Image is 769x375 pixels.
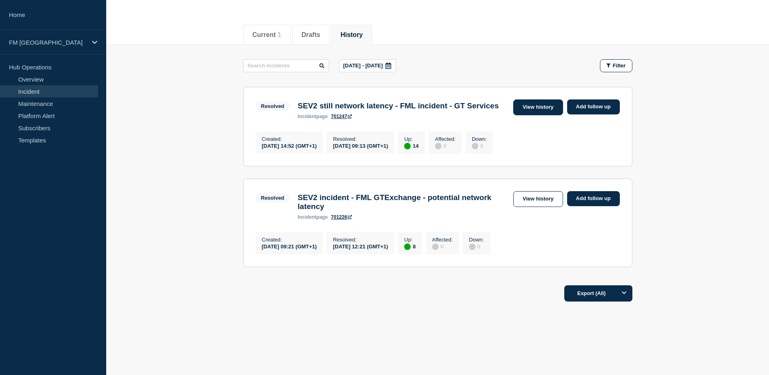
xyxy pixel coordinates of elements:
a: Add follow up [567,191,620,206]
p: Resolved : [333,237,388,243]
div: disabled [432,244,439,250]
p: Up : [404,237,416,243]
span: Filter [613,62,626,69]
p: Affected : [432,237,453,243]
div: up [404,244,411,250]
p: Created : [262,136,317,142]
div: 0 [469,243,484,250]
div: [DATE] 09:21 (GMT+1) [262,243,317,250]
a: Add follow up [567,99,620,114]
span: incident [298,214,316,220]
p: [DATE] - [DATE] [343,62,383,69]
p: Down : [472,136,487,142]
button: Drafts [302,31,320,39]
div: [DATE] 14:52 (GMT+1) [262,142,317,149]
div: 0 [432,243,453,250]
p: Up : [404,136,418,142]
p: FM [GEOGRAPHIC_DATA] [9,39,87,46]
div: [DATE] 09:13 (GMT+1) [333,142,388,149]
div: 0 [472,142,487,149]
a: View history [513,191,563,207]
h3: SEV2 incident - FML GTExchange - potential network latency [298,193,509,211]
button: Options [616,285,632,302]
div: disabled [435,143,441,149]
a: 701226 [331,214,352,220]
h3: SEV2 still network latency - FML incident - GT Services [298,101,499,110]
a: 701247 [331,114,352,119]
button: Filter [600,59,632,72]
button: [DATE] - [DATE] [339,59,396,72]
p: Resolved : [333,136,388,142]
p: Created : [262,237,317,243]
button: Current 1 [253,31,281,39]
div: 0 [435,142,456,149]
div: [DATE] 12:21 (GMT+1) [333,243,388,250]
input: Search incidents [243,59,329,72]
p: Down : [469,237,484,243]
div: disabled [472,143,478,149]
div: 8 [404,243,416,250]
div: 14 [404,142,418,149]
button: Export (All) [564,285,632,302]
p: page [298,114,328,119]
div: disabled [469,244,476,250]
p: page [298,214,328,220]
span: Resolved [256,101,290,111]
button: History [341,31,363,39]
span: Resolved [256,193,290,203]
div: up [404,143,411,149]
p: Affected : [435,136,456,142]
span: 1 [278,31,281,38]
span: incident [298,114,316,119]
a: View history [513,99,563,115]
